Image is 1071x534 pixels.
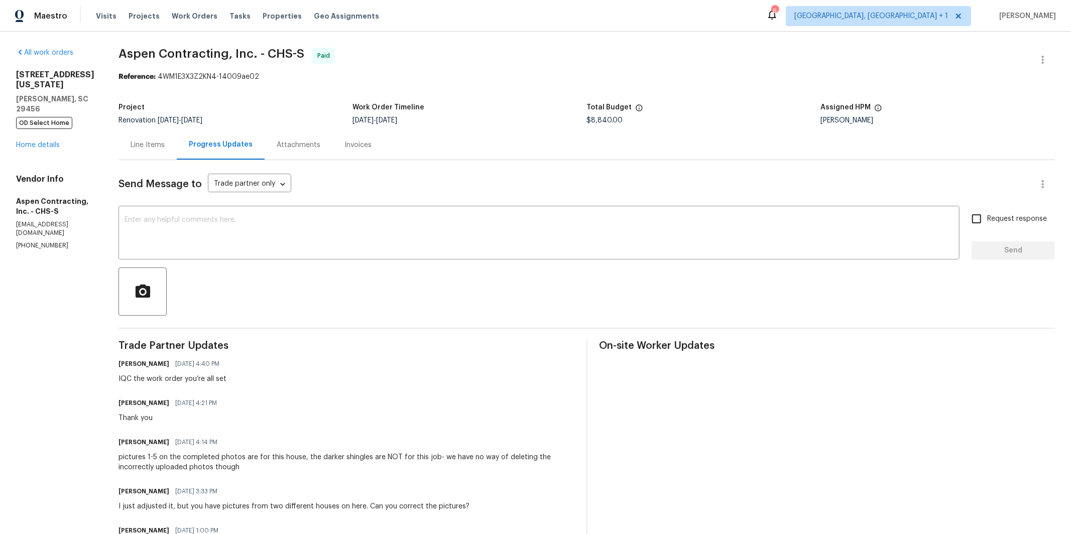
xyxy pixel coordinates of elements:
[96,11,116,21] span: Visits
[874,104,882,117] span: The hpm assigned to this work order.
[118,341,574,351] span: Trade Partner Updates
[794,11,948,21] span: [GEOGRAPHIC_DATA], [GEOGRAPHIC_DATA] + 1
[771,6,778,16] div: 6
[118,374,226,384] div: IQC the work order you’re all set
[16,174,94,184] h4: Vendor Info
[376,117,397,124] span: [DATE]
[352,104,424,111] h5: Work Order Timeline
[821,104,871,111] h5: Assigned HPM
[635,104,643,117] span: The total cost of line items that have been proposed by Opendoor. This sum includes line items th...
[314,11,379,21] span: Geo Assignments
[118,452,574,472] div: pictures 1-5 on the completed photos are for this house, the darker shingles are NOT for this job...
[16,49,73,56] a: All work orders
[587,117,623,124] span: $8,840.00
[34,11,67,21] span: Maestro
[131,140,165,150] div: Line Items
[317,51,334,61] span: Paid
[118,437,169,447] h6: [PERSON_NAME]
[587,104,632,111] h5: Total Budget
[175,398,217,408] span: [DATE] 4:21 PM
[175,359,219,369] span: [DATE] 4:40 PM
[16,142,60,149] a: Home details
[118,72,1055,82] div: 4WM1E3X3Z2KN4-14009ae02
[129,11,160,21] span: Projects
[277,140,320,150] div: Attachments
[175,437,217,447] span: [DATE] 4:14 PM
[600,341,1055,351] span: On-site Worker Updates
[118,73,156,80] b: Reference:
[16,94,94,114] h5: [PERSON_NAME], SC 29456
[352,117,374,124] span: [DATE]
[229,13,251,20] span: Tasks
[118,117,202,124] span: Renovation
[118,179,202,189] span: Send Message to
[158,117,202,124] span: -
[344,140,372,150] div: Invoices
[263,11,302,21] span: Properties
[821,117,1055,124] div: [PERSON_NAME]
[118,413,223,423] div: Thank you
[118,501,469,511] div: I just adjusted it, but you have pictures from two different houses on here. Can you correct the ...
[16,117,72,129] span: OD Select Home
[118,104,145,111] h5: Project
[352,117,397,124] span: -
[16,196,94,216] h5: Aspen Contracting, Inc. - CHS-S
[118,398,169,408] h6: [PERSON_NAME]
[118,486,169,496] h6: [PERSON_NAME]
[987,214,1047,224] span: Request response
[118,48,304,60] span: Aspen Contracting, Inc. - CHS-S
[181,117,202,124] span: [DATE]
[16,70,94,90] h2: [STREET_ADDRESS][US_STATE]
[995,11,1056,21] span: [PERSON_NAME]
[16,241,94,250] p: [PHONE_NUMBER]
[189,140,253,150] div: Progress Updates
[158,117,179,124] span: [DATE]
[118,359,169,369] h6: [PERSON_NAME]
[16,220,94,237] p: [EMAIL_ADDRESS][DOMAIN_NAME]
[172,11,217,21] span: Work Orders
[208,176,291,193] div: Trade partner only
[175,486,217,496] span: [DATE] 3:33 PM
